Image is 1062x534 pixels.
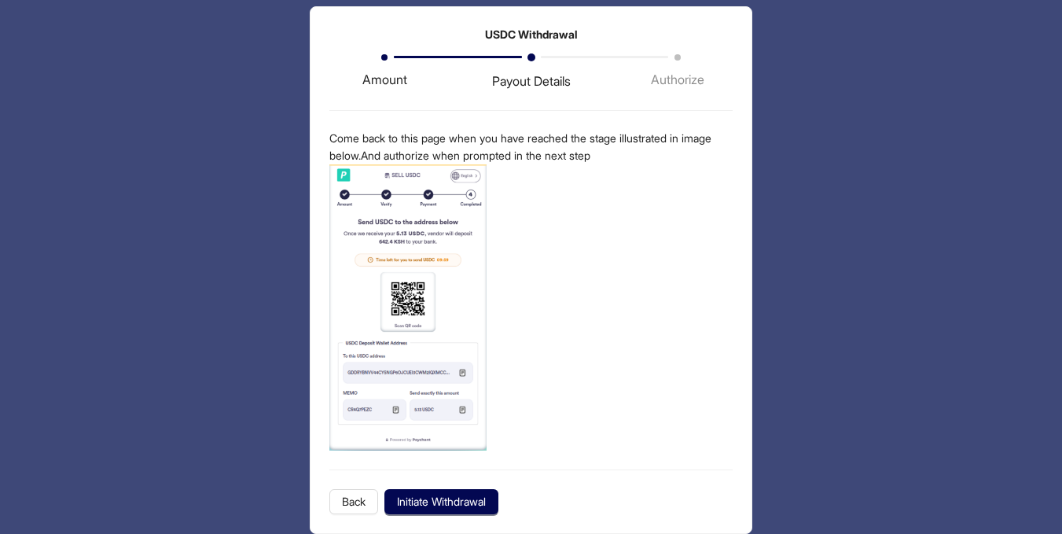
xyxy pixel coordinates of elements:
[492,72,571,91] div: Payout Details
[397,493,486,510] span: Initiate Withdrawal
[362,70,407,90] div: Amount
[651,70,704,90] div: Authorize
[329,26,733,43] p: USDC Withdrawal
[476,54,623,91] div: Payout Details
[384,489,498,514] button: Initiate Withdrawal
[329,130,733,451] div: Come back to this page when you have reached the stage illustrated in image below.And authorize w...
[342,493,366,510] span: Back
[329,54,476,90] div: Amount
[329,489,378,514] button: Back
[623,54,733,90] div: Authorize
